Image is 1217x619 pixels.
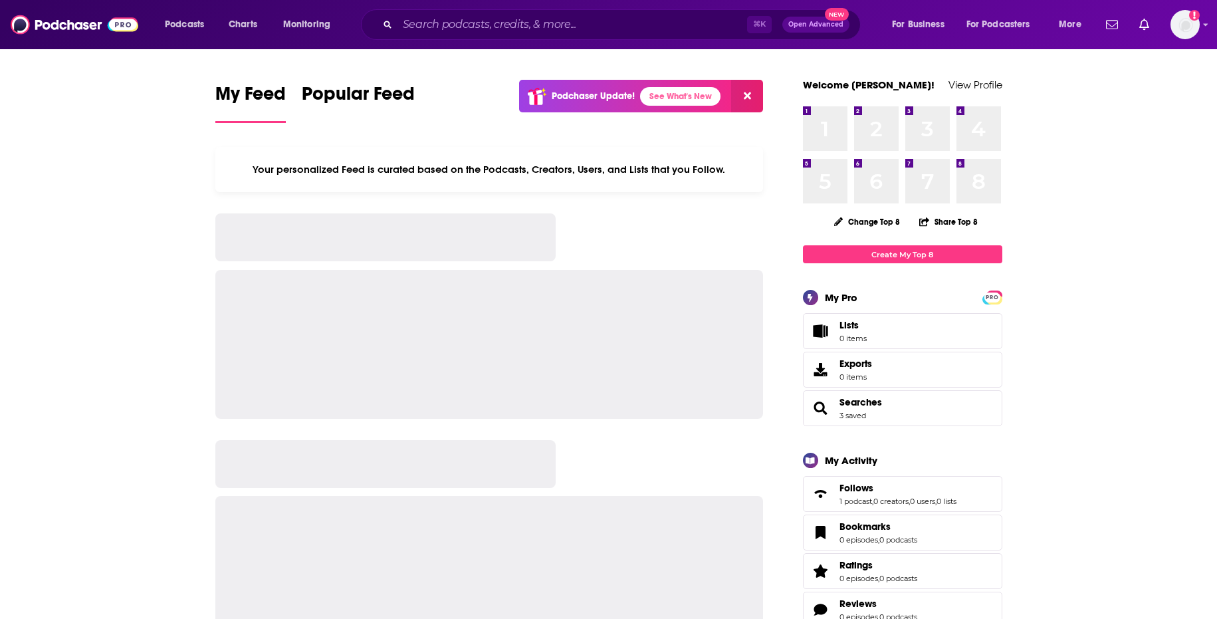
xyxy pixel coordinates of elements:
a: Show notifications dropdown [1134,13,1155,36]
div: Search podcasts, credits, & more... [374,9,873,40]
div: Your personalized Feed is curated based on the Podcasts, Creators, Users, and Lists that you Follow. [215,147,764,192]
span: Lists [839,319,859,331]
div: My Pro [825,291,857,304]
span: More [1059,15,1081,34]
button: open menu [156,14,221,35]
a: Ratings [839,559,917,571]
a: 0 users [910,497,935,506]
svg: Add a profile image [1189,10,1200,21]
button: Show profile menu [1170,10,1200,39]
span: Lists [839,319,867,331]
a: Bookmarks [808,523,834,542]
a: Reviews [839,598,917,610]
a: 0 episodes [839,535,878,545]
a: 0 podcasts [879,535,917,545]
a: 0 episodes [839,574,878,583]
span: Reviews [839,598,877,610]
button: Share Top 8 [919,209,978,235]
span: , [872,497,873,506]
span: Exports [839,358,872,370]
span: Searches [803,390,1002,426]
span: Popular Feed [302,82,415,113]
a: PRO [984,292,1000,302]
span: Monitoring [283,15,330,34]
a: Follows [839,482,956,494]
a: 0 lists [937,497,956,506]
a: Welcome [PERSON_NAME]! [803,78,935,91]
input: Search podcasts, credits, & more... [397,14,747,35]
a: View Profile [948,78,1002,91]
span: For Podcasters [966,15,1030,34]
span: For Business [892,15,944,34]
span: New [825,8,849,21]
span: , [878,574,879,583]
span: , [878,535,879,545]
a: 0 creators [873,497,909,506]
span: Follows [839,482,873,494]
a: Searches [808,399,834,418]
span: , [909,497,910,506]
span: Bookmarks [803,515,1002,551]
button: open menu [958,14,1050,35]
a: 1 podcast [839,497,872,506]
button: Open AdvancedNew [782,17,849,33]
img: Podchaser - Follow, Share and Rate Podcasts [11,12,138,37]
span: 0 items [839,334,867,343]
span: ⌘ K [747,16,772,33]
span: 0 items [839,372,872,382]
span: Bookmarks [839,521,891,533]
img: User Profile [1170,10,1200,39]
a: Searches [839,396,882,408]
a: Bookmarks [839,521,917,533]
button: open menu [883,14,961,35]
span: Ratings [803,553,1002,589]
span: Charts [229,15,257,34]
a: Exports [803,352,1002,388]
a: See What's New [640,87,720,106]
p: Podchaser Update! [552,90,635,102]
button: open menu [274,14,348,35]
span: Podcasts [165,15,204,34]
a: Popular Feed [302,82,415,123]
a: Charts [220,14,265,35]
a: 3 saved [839,411,866,420]
a: Lists [803,313,1002,349]
a: Follows [808,485,834,503]
div: My Activity [825,454,877,467]
a: 0 podcasts [879,574,917,583]
span: My Feed [215,82,286,113]
a: Ratings [808,562,834,580]
span: Exports [808,360,834,379]
button: Change Top 8 [826,213,909,230]
span: , [935,497,937,506]
a: Create My Top 8 [803,245,1002,263]
span: Follows [803,476,1002,512]
span: Ratings [839,559,873,571]
a: Show notifications dropdown [1101,13,1123,36]
a: Reviews [808,600,834,619]
button: open menu [1050,14,1098,35]
span: Logged in as WachsmanSG [1170,10,1200,39]
a: My Feed [215,82,286,123]
span: Lists [808,322,834,340]
span: Open Advanced [788,21,843,28]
